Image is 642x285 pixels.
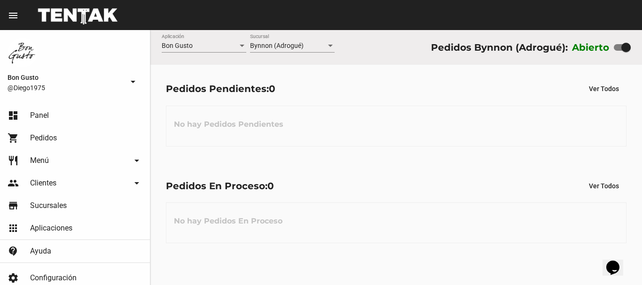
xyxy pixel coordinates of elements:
label: Abierto [572,40,610,55]
mat-icon: menu [8,10,19,21]
mat-icon: contact_support [8,246,19,257]
h3: No hay Pedidos Pendientes [166,110,291,139]
span: Ayuda [30,246,51,256]
span: Sucursales [30,201,67,210]
mat-icon: apps [8,223,19,234]
div: Pedidos Bynnon (Adrogué): [431,40,568,55]
button: Ver Todos [581,80,626,97]
mat-icon: shopping_cart [8,132,19,144]
span: Bon Gusto [162,42,193,49]
span: Pedidos [30,133,57,143]
span: Panel [30,111,49,120]
button: Ver Todos [581,177,626,194]
h3: No hay Pedidos En Proceso [166,207,290,235]
img: 8570adf9-ca52-4367-b116-ae09c64cf26e.jpg [8,38,38,68]
span: 0 [267,180,274,192]
span: Clientes [30,178,56,188]
mat-icon: arrow_drop_down [131,177,142,189]
mat-icon: arrow_drop_down [127,76,139,87]
iframe: chat widget [603,247,633,276]
mat-icon: dashboard [8,110,19,121]
span: Ver Todos [589,182,619,190]
span: Configuración [30,273,77,283]
mat-icon: people [8,177,19,189]
mat-icon: restaurant [8,155,19,166]
div: Pedidos Pendientes: [166,81,275,96]
span: Menú [30,156,49,165]
span: Bon Gusto [8,72,124,83]
span: 0 [269,83,275,94]
span: Ver Todos [589,85,619,92]
span: Bynnon (Adrogué) [250,42,304,49]
mat-icon: arrow_drop_down [131,155,142,166]
span: @Diego1975 [8,83,124,92]
mat-icon: settings [8,272,19,284]
div: Pedidos En Proceso: [166,178,274,193]
mat-icon: store [8,200,19,211]
span: Aplicaciones [30,223,72,233]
